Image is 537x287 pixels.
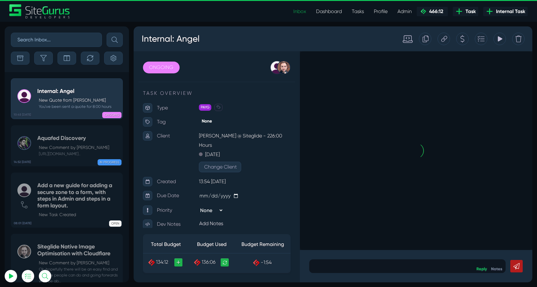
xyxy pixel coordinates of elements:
p: [DATE] [71,123,86,133]
th: Budget Remaining [101,209,157,227]
a: 08:01 [DATE] Add a new guide for adding a secure zone to a form, with steps in Admin and steps in... [11,173,123,228]
p: Tag [23,91,65,100]
b: 14:52 [DATE] [14,160,31,164]
div: Standard [263,7,279,17]
b: 10:45 [DATE] [14,113,31,117]
th: Budget Used [55,209,101,227]
h5: Siteglide Native Image Optimisation with Cloudflare [37,243,119,257]
p: New Comment by [PERSON_NAME] [39,144,109,151]
small: You've been sent a quote for 8:00 hours [37,104,112,109]
span: 136:06 [68,233,82,238]
p: Client [23,105,65,114]
input: Search Inbox... [11,33,102,47]
a: Inbox [288,5,311,18]
p: New Task Created [39,211,119,218]
a: + [41,232,49,240]
p: TASK OVERVIEW [9,63,157,71]
span: None [65,91,81,98]
div: Duplicate this Task [285,6,298,19]
a: SiteGurus [9,4,70,18]
th: Total Budget [9,209,55,227]
a: Task [453,7,478,16]
div: View Tracking Items [360,6,372,19]
div: Add Notes [64,192,158,203]
span: ONGOING [102,112,122,118]
img: Sitegurus Logo [9,4,70,18]
small: [URL][DOMAIN_NAME].. [37,151,109,157]
a: Notes [357,240,369,245]
div: Delete Task [379,6,391,19]
a: 466:12 [417,7,448,16]
h5: Aquafed Discovery [37,135,109,142]
a: Dashboard [311,5,347,18]
p: 13:54 [DATE] [65,150,157,160]
a: 10:45 [DATE] Internal: AngelNew Quote from [PERSON_NAME] You've been sent a quote for 8:00 hours ... [11,78,123,119]
p: Nothing tracked yet! 🙂 [27,35,81,43]
p: Dev Notes [23,193,65,202]
span: IN PROGRESS [98,159,122,165]
b: 08:01 [DATE] [14,221,31,226]
span: Task [463,8,476,15]
span: PAYG [65,78,78,84]
p: Priority [23,179,65,188]
span: -1:54 [127,233,138,239]
a: ONGOING [9,35,46,47]
a: Admin [392,5,417,18]
h5: Internal: Angel [37,88,112,95]
div: Add to Task Drawer [341,6,354,19]
span: 134:12 [22,233,34,238]
h5: Add a new guide for adding a secure zone to a form, with steps in Admin and steps in a form layout. [37,182,119,209]
p: New Quote from [PERSON_NAME] [39,97,112,104]
div: Copy this Task URL [304,6,316,19]
h3: Internal: Angel [8,4,70,21]
p: [PERSON_NAME] @ Siteglide - 226:00 Hours [65,105,157,123]
span: Internal Task [493,8,525,15]
p: New Comment by [PERSON_NAME] [39,260,119,266]
p: Type [23,77,65,86]
span: 466:12 [427,8,443,14]
a: Tasks [347,5,369,18]
span: OPEN [109,220,122,227]
a: 14:52 [DATE] Aquafed DiscoveryNew Comment by [PERSON_NAME] [URL][DOMAIN_NAME].. IN PROGRESS [11,125,123,166]
a: Internal Task [483,7,528,16]
small: Ok, hopefully there will be an easy find and replace people can do and going forwards we'll be ab... [37,266,119,284]
p: Due Date [23,164,65,174]
a: Profile [369,5,392,18]
p: Created [23,150,65,160]
button: Change Client [65,135,108,146]
div: Create a Quote [323,6,335,19]
a: Reply [343,240,353,245]
a: Recalculate Budget Used [87,232,95,240]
